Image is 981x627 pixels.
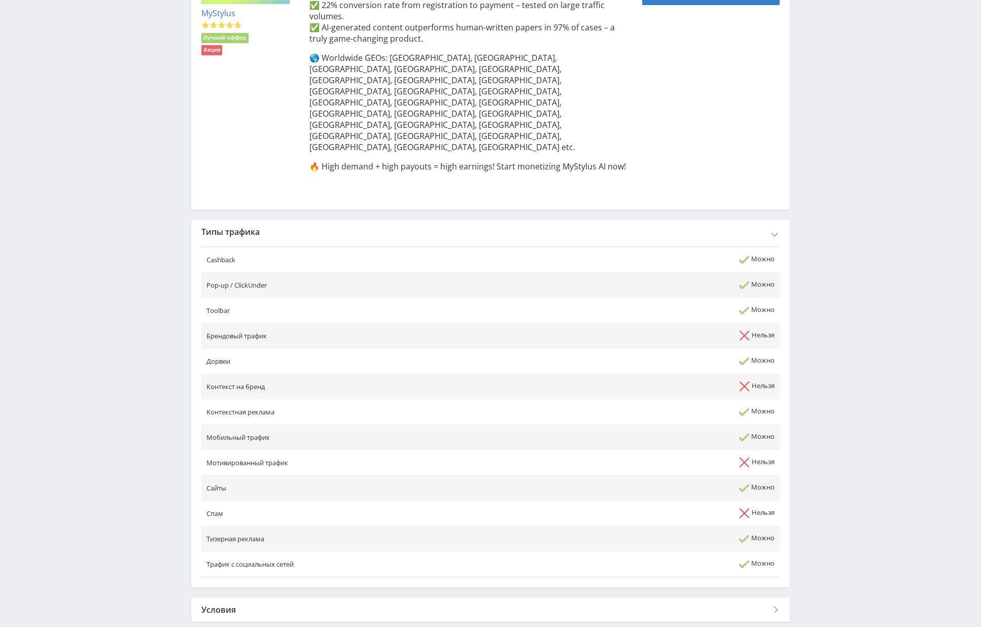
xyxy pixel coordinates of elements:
td: Сайты [201,475,595,501]
td: Toolbar [201,298,595,323]
td: Можно [595,399,780,425]
td: Можно [595,349,780,374]
td: Нельзя [595,374,780,399]
div: Типы трафика [191,220,790,244]
li: Акция [201,45,222,55]
td: Нельзя [595,323,780,349]
td: Мотивированный трафик [201,450,595,475]
a: MyStylus [201,8,235,19]
td: Можно [595,475,780,501]
td: Можно [595,247,780,273]
p: 🔥 High demand + high payouts = high earnings! Start monetizing MyStylus AI now! [309,161,633,172]
td: Брендовый трафик [201,323,595,349]
td: Тизерная реклама [201,526,595,551]
li: Лучший оффер [201,33,249,43]
td: Мобильный трафик [201,425,595,450]
td: Pop-up / ClickUnder [201,272,595,298]
td: Дорвеи [201,349,595,374]
td: Контекст на бренд [201,374,595,399]
div: Условия [191,598,790,622]
td: Можно [595,298,780,323]
td: Контекстная реклама [201,399,595,425]
td: Нельзя [595,501,780,526]
td: Cashback [201,247,595,273]
td: Можно [595,551,780,577]
td: Можно [595,526,780,551]
td: Спам [201,501,595,526]
td: Трафик с социальных сетей [201,551,595,577]
td: Можно [595,272,780,298]
td: Нельзя [595,450,780,475]
p: 🌎 Worldwide GEOs: [GEOGRAPHIC_DATA], [GEOGRAPHIC_DATA], [GEOGRAPHIC_DATA], [GEOGRAPHIC_DATA], [GE... [309,52,633,153]
td: Можно [595,425,780,450]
